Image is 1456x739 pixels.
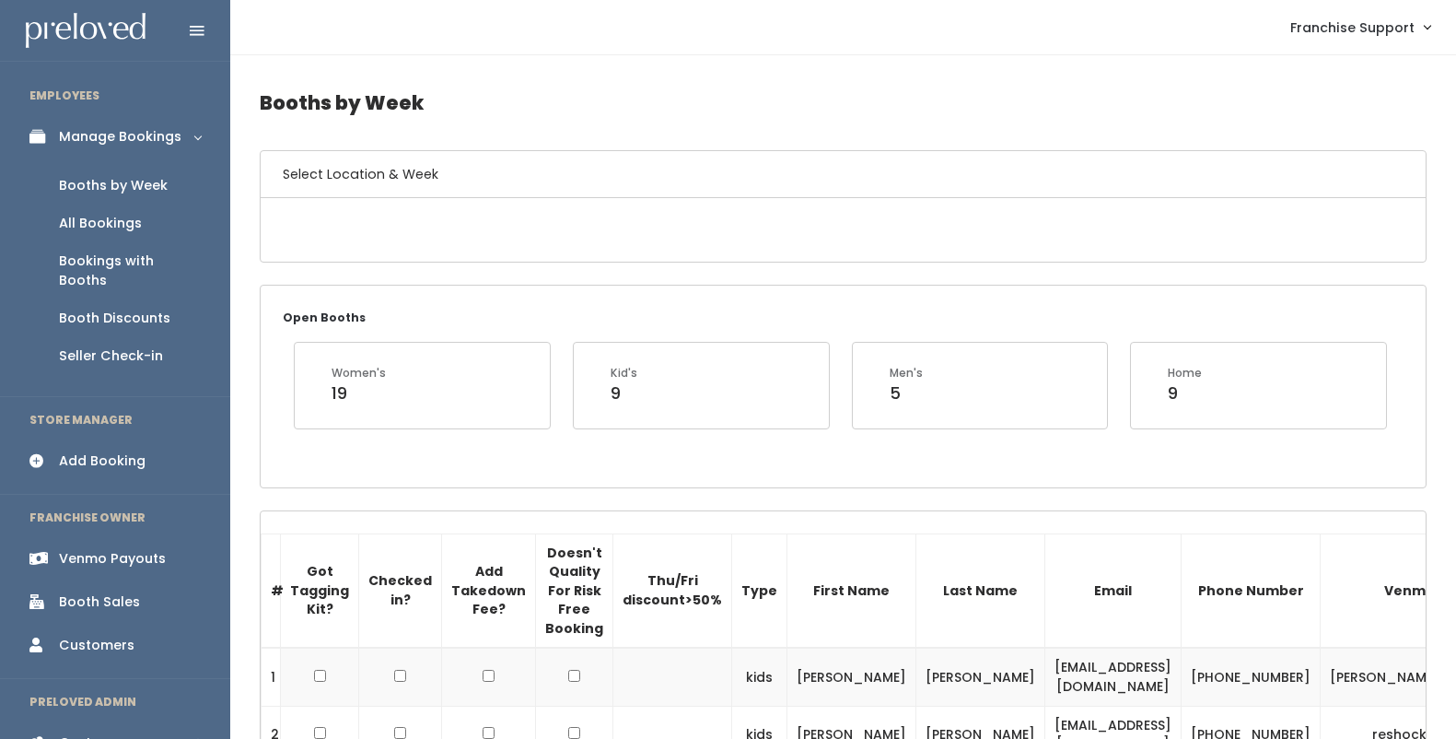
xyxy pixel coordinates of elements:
[261,151,1426,198] h6: Select Location & Week
[1168,365,1202,381] div: Home
[916,534,1045,648] th: Last Name
[732,534,787,648] th: Type
[1290,18,1415,38] span: Franchise Support
[613,534,732,648] th: Thu/Fri discount>50%
[59,309,170,328] div: Booth Discounts
[59,214,142,233] div: All Bookings
[732,648,787,706] td: kids
[1272,7,1449,47] a: Franchise Support
[787,534,916,648] th: First Name
[26,13,146,49] img: preloved logo
[442,534,536,648] th: Add Takedown Fee?
[59,452,146,471] div: Add Booking
[59,549,166,569] div: Venmo Payouts
[536,534,613,648] th: Doesn't Quality For Risk Free Booking
[59,252,201,290] div: Bookings with Booths
[332,381,386,405] div: 19
[611,365,637,381] div: Kid's
[787,648,916,706] td: [PERSON_NAME]
[260,77,1427,128] h4: Booths by Week
[59,346,163,366] div: Seller Check-in
[262,648,281,706] td: 1
[890,365,923,381] div: Men's
[262,534,281,648] th: #
[59,127,181,147] div: Manage Bookings
[916,648,1045,706] td: [PERSON_NAME]
[1045,534,1182,648] th: Email
[1168,381,1202,405] div: 9
[1182,648,1321,706] td: [PHONE_NUMBER]
[283,310,366,325] small: Open Booths
[59,592,140,612] div: Booth Sales
[611,381,637,405] div: 9
[890,381,923,405] div: 5
[359,534,442,648] th: Checked in?
[1045,648,1182,706] td: [EMAIL_ADDRESS][DOMAIN_NAME]
[59,636,134,655] div: Customers
[332,365,386,381] div: Women's
[281,534,359,648] th: Got Tagging Kit?
[1182,534,1321,648] th: Phone Number
[59,176,168,195] div: Booths by Week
